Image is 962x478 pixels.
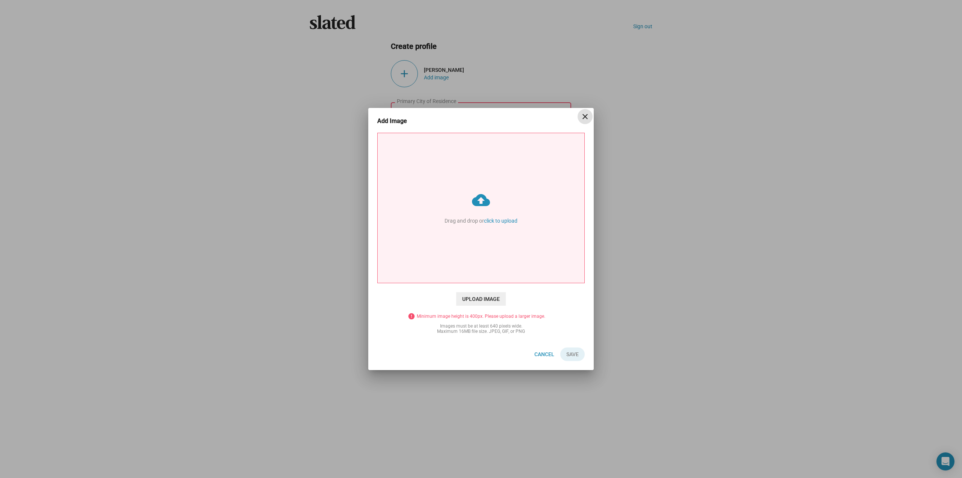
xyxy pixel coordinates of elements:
mat-icon: close [581,112,590,121]
h3: Add Image [377,117,417,125]
button: Cancel [528,347,560,361]
button: Save [560,347,585,361]
span: Upload Image [456,292,506,306]
span: Save [566,347,579,361]
div: Images must be at least 640 pixels wide. Maximum 16MB file size. JPEG, GIF, or PNG [406,323,556,334]
mat-icon: error [408,313,415,320]
span: Cancel [534,347,554,361]
div: Minimum image height is 400px. Please upload a larger image. [406,310,556,319]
